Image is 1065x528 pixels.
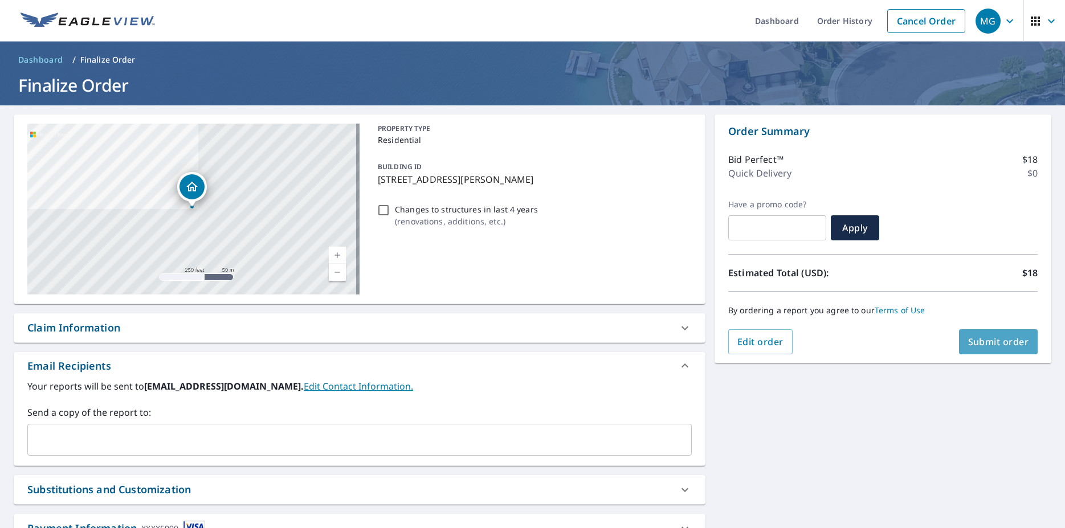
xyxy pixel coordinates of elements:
[395,203,538,215] p: Changes to structures in last 4 years
[831,215,879,240] button: Apply
[14,352,705,379] div: Email Recipients
[27,482,191,497] div: Substitutions and Customization
[728,305,1038,316] p: By ordering a report you agree to our
[378,162,422,171] p: BUILDING ID
[395,215,538,227] p: ( renovations, additions, etc. )
[840,222,870,234] span: Apply
[728,199,826,210] label: Have a promo code?
[737,335,784,348] span: Edit order
[14,51,68,69] a: Dashboard
[80,54,136,66] p: Finalize Order
[329,247,346,264] a: Current Level 17, Zoom In
[14,73,1051,97] h1: Finalize Order
[177,172,207,207] div: Dropped pin, building 1, Residential property, 7055 Walpole Dr Tujunga, CA 91042
[959,329,1038,354] button: Submit order
[27,320,120,335] div: Claim Information
[14,475,705,504] div: Substitutions and Customization
[887,9,965,33] a: Cancel Order
[728,329,793,354] button: Edit order
[378,134,687,146] p: Residential
[304,380,413,392] a: EditContactInfo
[14,51,1051,69] nav: breadcrumb
[728,166,791,180] p: Quick Delivery
[1027,166,1038,180] p: $0
[378,124,687,134] p: PROPERTY TYPE
[14,313,705,342] div: Claim Information
[21,13,155,30] img: EV Logo
[728,266,883,280] p: Estimated Total (USD):
[27,379,692,393] label: Your reports will be sent to
[329,264,346,281] a: Current Level 17, Zoom Out
[18,54,63,66] span: Dashboard
[378,173,687,186] p: [STREET_ADDRESS][PERSON_NAME]
[27,406,692,419] label: Send a copy of the report to:
[1022,153,1038,166] p: $18
[1022,266,1038,280] p: $18
[976,9,1001,34] div: MG
[968,335,1029,348] span: Submit order
[728,153,784,166] p: Bid Perfect™
[728,124,1038,139] p: Order Summary
[72,53,76,67] li: /
[27,358,111,374] div: Email Recipients
[144,380,304,392] b: [EMAIL_ADDRESS][DOMAIN_NAME].
[875,305,925,316] a: Terms of Use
